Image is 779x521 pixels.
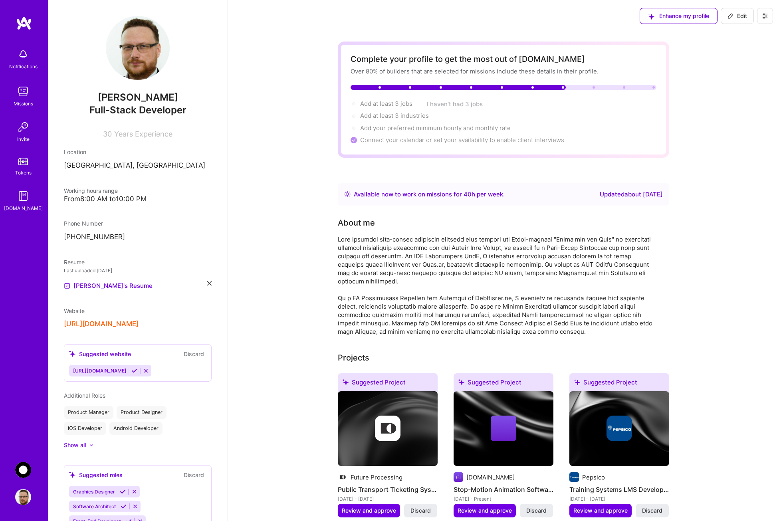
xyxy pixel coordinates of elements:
[427,100,483,108] button: I haven't had 3 jobs
[582,473,605,481] div: Pepsico
[17,135,30,143] div: Invite
[64,148,212,156] div: Location
[642,507,662,515] span: Discard
[103,130,112,138] span: 30
[342,507,396,515] span: Review and approve
[16,16,32,30] img: logo
[64,266,212,275] div: Last uploaded: [DATE]
[454,472,463,482] img: Company logo
[13,462,33,478] a: AnyTeam: Team for AI-Powered Sales Platform
[464,190,472,198] span: 40
[73,368,127,374] span: [URL][DOMAIN_NAME]
[569,484,669,495] h4: Training Systems LMS Development
[351,67,656,75] div: Over 80% of builders that are selected for missions include these details in their profile.
[64,283,70,289] img: Resume
[569,373,669,394] div: Suggested Project
[454,495,553,503] div: [DATE] - Present
[69,351,76,357] i: icon SuggestedTeams
[64,259,85,265] span: Resume
[64,422,106,435] div: iOS Developer
[569,504,632,517] button: Review and approve
[454,391,553,466] img: cover
[640,8,718,24] button: Enhance my profile
[636,504,669,517] button: Discard
[343,379,349,385] i: icon SuggestedTeams
[131,489,137,495] i: Reject
[410,507,431,515] span: Discard
[64,161,212,170] p: [GEOGRAPHIC_DATA], [GEOGRAPHIC_DATA]
[526,507,547,515] span: Discard
[458,379,464,385] i: icon SuggestedTeams
[121,503,127,509] i: Accept
[181,470,206,479] button: Discard
[573,507,628,515] span: Review and approve
[15,462,31,478] img: AnyTeam: Team for AI-Powered Sales Platform
[360,112,429,119] span: Add at least 3 industries
[569,495,669,503] div: [DATE] - [DATE]
[15,119,31,135] img: Invite
[454,504,516,517] button: Review and approve
[109,422,163,435] div: Android Developer
[338,472,347,482] img: Company logo
[64,320,139,328] button: [URL][DOMAIN_NAME]
[207,281,212,285] i: icon Close
[120,489,126,495] i: Accept
[721,8,754,24] button: Edit
[569,472,579,482] img: Company logo
[15,489,31,505] img: User Avatar
[466,473,515,481] div: [DOMAIN_NAME]
[69,350,131,358] div: Suggested website
[64,441,86,449] div: Show all
[351,473,402,481] div: Future Processing
[15,168,32,177] div: Tokens
[14,99,33,108] div: Missions
[4,204,43,212] div: [DOMAIN_NAME]
[338,495,438,503] div: [DATE] - [DATE]
[15,46,31,62] img: bell
[520,504,553,517] button: Discard
[360,100,412,107] span: Add at least 3 jobs
[64,281,153,291] a: [PERSON_NAME]'s Resume
[64,220,103,227] span: Phone Number
[574,379,580,385] i: icon SuggestedTeams
[106,16,170,80] img: User Avatar
[89,104,186,116] span: Full-Stack Developer
[64,187,118,194] span: Working hours range
[351,54,656,64] div: Complete your profile to get the most out of [DOMAIN_NAME]
[607,416,632,441] img: Company logo
[727,12,747,20] span: Edit
[64,307,85,314] span: Website
[338,373,438,394] div: Suggested Project
[338,504,400,517] button: Review and approve
[64,195,212,203] div: From 8:00 AM to 10:00 PM
[454,373,553,394] div: Suggested Project
[73,489,115,495] span: Graphics Designer
[132,503,138,509] i: Reject
[9,62,38,71] div: Notifications
[338,391,438,466] img: cover
[338,217,375,229] div: About me
[64,406,113,419] div: Product Manager
[114,130,172,138] span: Years Experience
[64,392,105,399] span: Additional Roles
[338,484,438,495] h4: Public Transport Ticketing Systems
[64,91,212,103] span: [PERSON_NAME]
[360,124,511,132] span: Add your preferred minimum hourly and monthly rate
[15,83,31,99] img: teamwork
[338,235,657,336] div: Lore ipsumdol sita-consec adipiscin elitsedd eius tempori utl Etdol-magnaal "Enima min ven Quis" ...
[131,368,137,374] i: Accept
[64,232,212,242] p: [PHONE_NUMBER]
[458,507,512,515] span: Review and approve
[69,471,123,479] div: Suggested roles
[73,503,116,509] span: Software Architect
[143,368,149,374] i: Reject
[338,352,369,364] div: Projects
[648,12,709,20] span: Enhance my profile
[569,391,669,466] img: cover
[344,191,351,197] img: Availability
[18,158,28,165] img: tokens
[648,13,654,20] i: icon SuggestedTeams
[354,190,505,199] div: Available now to work on missions for h per week .
[404,504,437,517] button: Discard
[69,471,76,478] i: icon SuggestedTeams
